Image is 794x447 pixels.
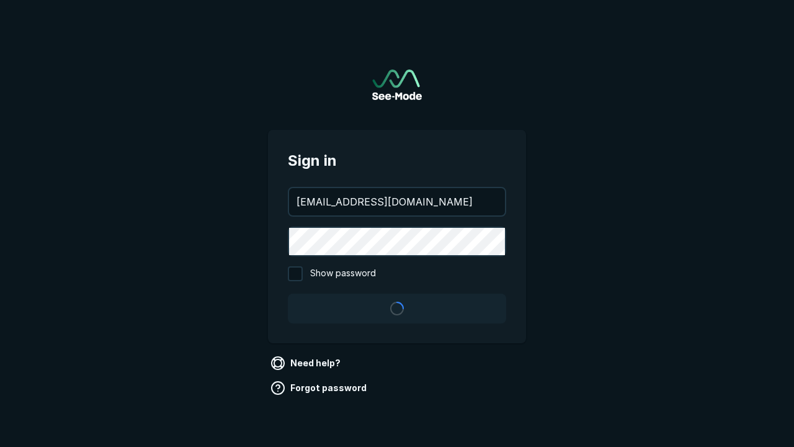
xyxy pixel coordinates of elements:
a: Need help? [268,353,346,373]
a: Forgot password [268,378,372,398]
span: Show password [310,266,376,281]
input: your@email.com [289,188,505,215]
span: Sign in [288,150,506,172]
a: Go to sign in [372,70,422,100]
img: See-Mode Logo [372,70,422,100]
